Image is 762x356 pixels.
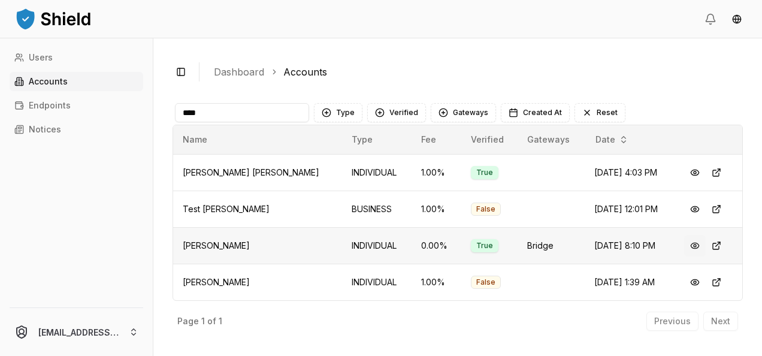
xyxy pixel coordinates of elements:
[421,167,445,177] span: 1.00 %
[214,65,733,79] nav: breadcrumb
[594,167,657,177] span: [DATE] 4:03 PM
[183,240,250,251] span: [PERSON_NAME]
[367,103,426,122] button: Verified
[421,240,447,251] span: 0.00 %
[523,108,562,117] span: Created At
[431,103,496,122] button: Gateways
[29,125,61,134] p: Notices
[10,120,143,139] a: Notices
[342,227,412,264] td: INDIVIDUAL
[342,264,412,300] td: INDIVIDUAL
[173,125,342,154] th: Name
[501,103,570,122] button: Created At
[29,101,71,110] p: Endpoints
[177,317,199,325] p: Page
[14,7,92,31] img: ShieldPay Logo
[10,72,143,91] a: Accounts
[38,326,119,339] p: [EMAIL_ADDRESS][DOMAIN_NAME]
[283,65,327,79] a: Accounts
[527,240,554,251] span: Bridge
[421,204,445,214] span: 1.00 %
[314,103,362,122] button: Type
[412,125,461,154] th: Fee
[219,317,222,325] p: 1
[5,313,148,351] button: [EMAIL_ADDRESS][DOMAIN_NAME]
[29,53,53,62] p: Users
[342,125,412,154] th: Type
[29,77,68,86] p: Accounts
[591,130,633,149] button: Date
[10,96,143,115] a: Endpoints
[183,167,319,177] span: [PERSON_NAME] [PERSON_NAME]
[183,204,270,214] span: Test [PERSON_NAME]
[342,191,412,227] td: BUSINESS
[594,277,655,287] span: [DATE] 1:39 AM
[214,65,264,79] a: Dashboard
[207,317,216,325] p: of
[518,125,585,154] th: Gateways
[342,154,412,191] td: INDIVIDUAL
[574,103,625,122] button: Reset filters
[183,277,250,287] span: [PERSON_NAME]
[201,317,205,325] p: 1
[594,204,658,214] span: [DATE] 12:01 PM
[461,125,518,154] th: Verified
[594,240,655,251] span: [DATE] 8:10 PM
[421,277,445,287] span: 1.00 %
[10,48,143,67] a: Users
